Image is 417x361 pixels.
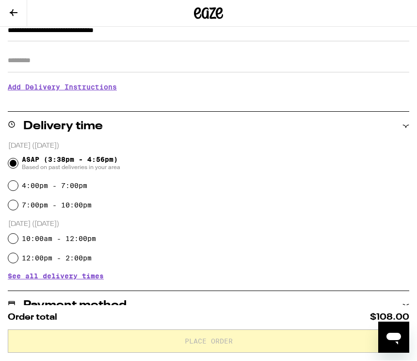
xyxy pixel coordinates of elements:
h2: Delivery time [23,121,103,133]
button: See all delivery times [8,273,104,280]
label: 10:00am - 12:00pm [22,235,96,243]
button: Place Order [8,330,409,353]
p: We'll contact you at [PHONE_NUMBER] when we arrive [8,99,409,106]
h3: Add Delivery Instructions [8,76,409,99]
span: Place Order [185,338,233,345]
label: 12:00pm - 2:00pm [22,255,92,262]
span: Based on past deliveries in your area [22,164,120,172]
span: Order total [8,313,57,322]
span: $108.00 [370,313,409,322]
p: [DATE] ([DATE]) [8,142,409,151]
label: 7:00pm - 10:00pm [22,202,92,209]
h2: Payment method [23,300,127,312]
p: [DATE] ([DATE]) [8,220,409,229]
span: ASAP (3:38pm - 4:56pm) [22,156,120,172]
iframe: Button to launch messaging window [378,322,409,353]
label: 4:00pm - 7:00pm [22,182,87,190]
